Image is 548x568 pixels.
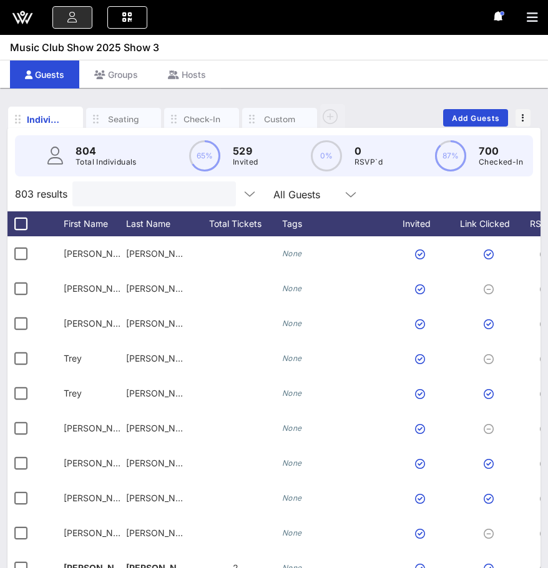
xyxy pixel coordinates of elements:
span: [PERSON_NAME] [64,318,135,329]
p: RSVP`d [355,156,383,168]
i: None [282,249,302,258]
div: All Guests [266,181,366,206]
div: First Name [64,211,126,236]
i: None [282,458,302,468]
span: [PERSON_NAME] [126,248,198,259]
div: Invited [388,211,457,236]
div: Guests [10,60,79,89]
span: [PERSON_NAME] [64,493,135,503]
p: 0 [355,143,383,158]
i: None [282,319,302,328]
div: Seating [105,113,142,125]
div: Total Tickets [188,211,282,236]
p: 804 [76,143,137,158]
span: [PERSON_NAME] [126,283,198,294]
span: [PERSON_NAME] [126,353,198,363]
div: Check-In [183,113,220,125]
span: [PERSON_NAME] [126,458,198,468]
span: [PERSON_NAME] [64,527,135,538]
i: None [282,354,302,363]
span: 803 results [15,186,67,201]
div: Hosts [153,60,221,89]
i: None [282,388,302,398]
div: Link Clicked [457,211,526,236]
i: None [282,493,302,503]
span: [PERSON_NAME] [64,458,135,468]
span: [PERSON_NAME] [64,248,135,259]
span: Music Club Show 2025 Show 3 [10,40,159,55]
div: Groups [79,60,153,89]
span: Trey [64,353,82,363]
span: [PERSON_NAME] [64,283,135,294]
i: None [282,423,302,433]
span: [PERSON_NAME] [126,318,198,329]
div: Individuals [27,113,64,126]
span: [PERSON_NAME] [126,388,198,398]
p: 700 [479,143,523,158]
p: Total Individuals [76,156,137,168]
span: Trey [64,388,82,398]
div: Custom [261,113,298,125]
p: Invited [233,156,258,168]
span: [PERSON_NAME] [64,423,135,433]
span: [PERSON_NAME] [126,527,198,538]
i: None [282,284,302,293]
button: Add Guests [443,109,508,127]
div: Tags [282,211,388,236]
i: None [282,528,302,537]
div: All Guests [273,189,320,200]
div: Last Name [126,211,188,236]
p: 529 [233,143,258,158]
span: [PERSON_NAME] [126,423,198,433]
span: Add Guests [451,113,501,123]
span: [PERSON_NAME] [126,493,198,503]
p: Checked-In [479,156,523,168]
